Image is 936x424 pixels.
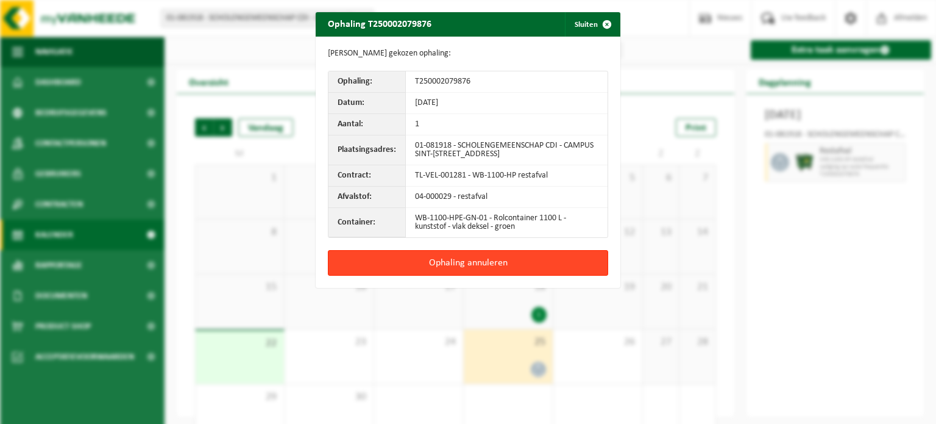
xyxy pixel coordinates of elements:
[565,12,619,37] button: Sluiten
[406,93,608,114] td: [DATE]
[328,114,406,135] th: Aantal:
[328,208,406,237] th: Container:
[316,12,444,35] h2: Ophaling T250002079876
[328,49,608,59] p: [PERSON_NAME] gekozen ophaling:
[406,135,608,165] td: 01-081918 - SCHOLENGEMEENSCHAP CDI - CAMPUS SINT-[STREET_ADDRESS]
[328,187,406,208] th: Afvalstof:
[328,71,406,93] th: Ophaling:
[328,250,608,276] button: Ophaling annuleren
[406,187,608,208] td: 04-000029 - restafval
[328,135,406,165] th: Plaatsingsadres:
[406,114,608,135] td: 1
[406,165,608,187] td: TL-VEL-001281 - WB-1100-HP restafval
[328,165,406,187] th: Contract:
[406,208,608,237] td: WB-1100-HPE-GN-01 - Rolcontainer 1100 L - kunststof - vlak deksel - groen
[406,71,608,93] td: T250002079876
[328,93,406,114] th: Datum:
